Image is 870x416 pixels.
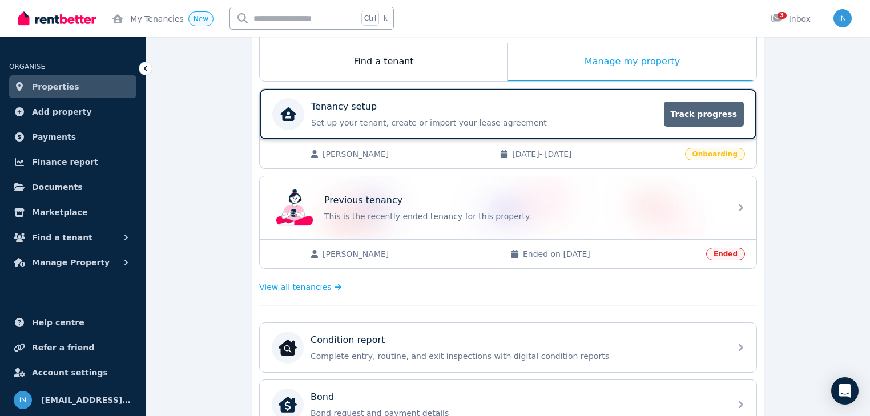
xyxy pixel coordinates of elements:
span: Onboarding [685,148,745,160]
a: Condition reportCondition reportComplete entry, routine, and exit inspections with digital condit... [260,323,756,372]
img: info@museliving.com.au [833,9,852,27]
img: info@museliving.com.au [14,391,32,409]
button: Manage Property [9,251,136,274]
p: This is the recently ended tenancy for this property. [324,211,724,222]
span: 3 [778,12,787,19]
p: Tenancy setup [311,100,377,114]
p: Previous tenancy [324,193,402,207]
a: Tenancy setupSet up your tenant, create or import your lease agreementTrack progress [260,89,756,139]
div: Open Intercom Messenger [831,377,859,405]
img: Bond [279,395,297,414]
span: Help centre [32,316,84,329]
span: Payments [32,130,76,144]
a: Add property [9,100,136,123]
div: Manage my property [508,43,756,81]
p: Complete entry, routine, and exit inspections with digital condition reports [311,350,724,362]
span: Properties [32,80,79,94]
img: Condition report [279,338,297,357]
a: Refer a friend [9,336,136,359]
div: Find a tenant [260,43,507,81]
span: Refer a friend [32,341,94,354]
a: Marketplace [9,201,136,224]
span: New [194,15,208,23]
p: Set up your tenant, create or import your lease agreement [311,117,657,128]
img: RentBetter [18,10,96,27]
span: Ended on [DATE] [523,248,699,260]
span: Marketplace [32,205,87,219]
span: Finance report [32,155,98,169]
a: Documents [9,176,136,199]
span: Ended [706,248,745,260]
span: Manage Property [32,256,110,269]
p: Bond [311,390,334,404]
a: Previous tenancyPrevious tenancyThis is the recently ended tenancy for this property. [260,176,756,239]
a: Finance report [9,151,136,173]
a: Properties [9,75,136,98]
span: Find a tenant [32,231,92,244]
span: ORGANISE [9,63,45,71]
img: Previous tenancy [276,189,313,226]
span: [PERSON_NAME] [323,148,488,160]
span: Track progress [664,102,744,127]
button: Find a tenant [9,226,136,249]
span: View all tenancies [259,281,331,293]
span: [EMAIL_ADDRESS][DOMAIN_NAME] [41,393,132,407]
span: Documents [32,180,83,194]
span: Ctrl [361,11,379,26]
div: Inbox [771,13,811,25]
a: View all tenancies [259,281,342,293]
span: [DATE] - [DATE] [512,148,678,160]
p: Condition report [311,333,385,347]
a: Account settings [9,361,136,384]
span: Account settings [32,366,108,379]
span: k [384,14,388,23]
a: Help centre [9,311,136,334]
span: Add property [32,105,92,119]
a: Payments [9,126,136,148]
span: [PERSON_NAME] [323,248,499,260]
